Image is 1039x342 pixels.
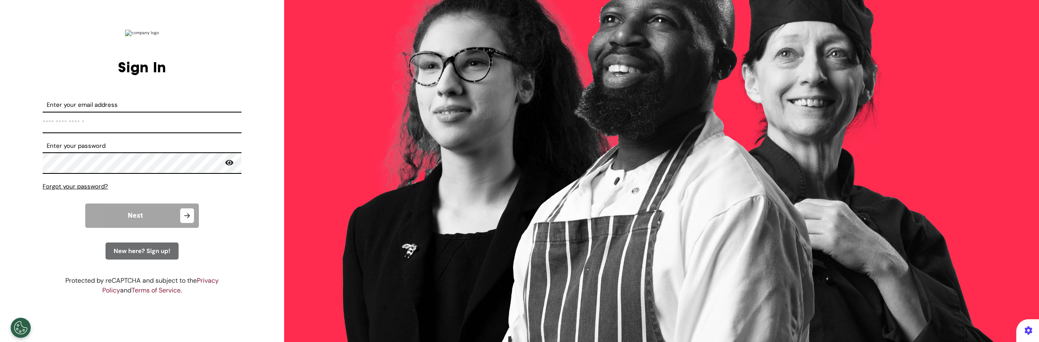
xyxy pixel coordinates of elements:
img: company logo [125,30,159,36]
button: Open Preferences [11,318,31,338]
span: Next [128,212,143,219]
h2: Sign In [43,58,241,76]
span: Forgot your password? [43,182,108,190]
div: Protected by reCAPTCHA and subject to the and . [43,276,241,295]
span: New here? Sign up! [114,247,170,255]
label: Enter your password [43,141,241,151]
button: Next [85,203,199,228]
a: Terms of Service [131,286,181,294]
label: Enter your email address [43,100,241,110]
